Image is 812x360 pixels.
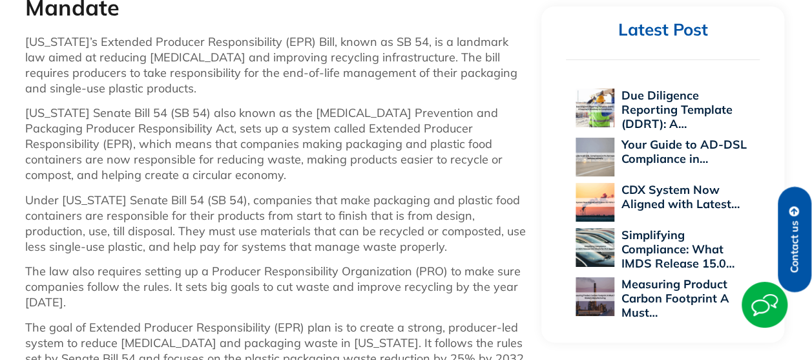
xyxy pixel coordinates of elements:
a: Due Diligence Reporting Template (DDRT): A… [621,88,732,131]
img: CDX System Now Aligned with Latest EU POPs Rules [576,183,614,222]
img: Measuring Product Carbon Footprint A Must for Modern Manufacturing [576,277,614,316]
a: Your Guide to AD-DSL Compliance in… [621,137,746,166]
p: The law also requires setting up a Producer Responsibility Organization (PRO) to make sure compan... [25,264,529,310]
img: Your Guide to AD-DSL Compliance in the Aerospace and Defense Industry [576,138,614,176]
a: Measuring Product Carbon Footprint A Must… [621,277,729,320]
img: Simplifying Compliance: What IMDS Release 15.0 Means for PCF Reporting [576,228,614,267]
p: Under [US_STATE] Senate Bill 54 (SB 54), companies that make packaging and plastic food container... [25,193,529,255]
p: [US_STATE] Senate Bill 54 (SB 54) also known as the [MEDICAL_DATA] Prevention and Packaging Produ... [25,105,529,183]
a: Contact us [778,187,811,292]
a: Simplifying Compliance: What IMDS Release 15.0… [621,228,734,271]
img: Start Chat [742,282,787,328]
p: [US_STATE]’s Extended Producer Responsibility (EPR) Bill, known as SB 54, is a landmark law aimed... [25,34,529,96]
a: CDX System Now Aligned with Latest… [621,182,739,211]
span: Contact us [789,220,800,273]
h2: Latest Post [566,19,760,41]
img: Due Diligence Reporting Template (DDRT): A Supplier’s Roadmap to Compliance [576,89,614,127]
